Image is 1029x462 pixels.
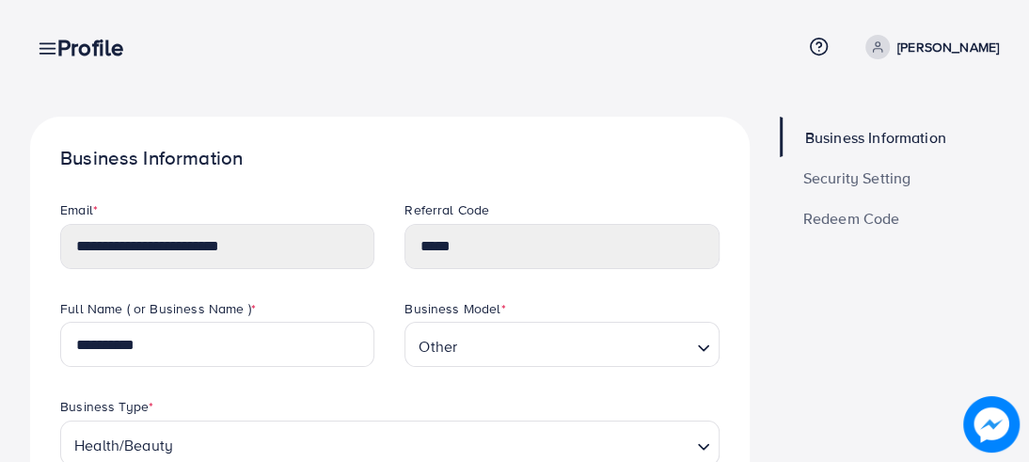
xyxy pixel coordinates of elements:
span: Redeem Code [803,211,900,226]
div: Search for option [404,322,719,367]
label: Business Model [404,299,505,318]
img: image [963,396,1020,453]
input: Search for option [463,331,689,360]
label: Email [60,200,98,219]
input: Search for option [179,430,689,459]
p: [PERSON_NAME] [897,36,999,58]
span: Health/Beauty [71,431,177,459]
label: Business Type [60,397,153,416]
span: Security Setting [803,170,911,185]
a: [PERSON_NAME] [858,35,999,59]
span: Business Information [805,130,946,145]
span: Other [415,332,461,360]
label: Full Name ( or Business Name ) [60,299,256,318]
h3: Profile [57,34,138,61]
h1: Business Information [60,147,720,170]
label: Referral Code [404,200,489,219]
